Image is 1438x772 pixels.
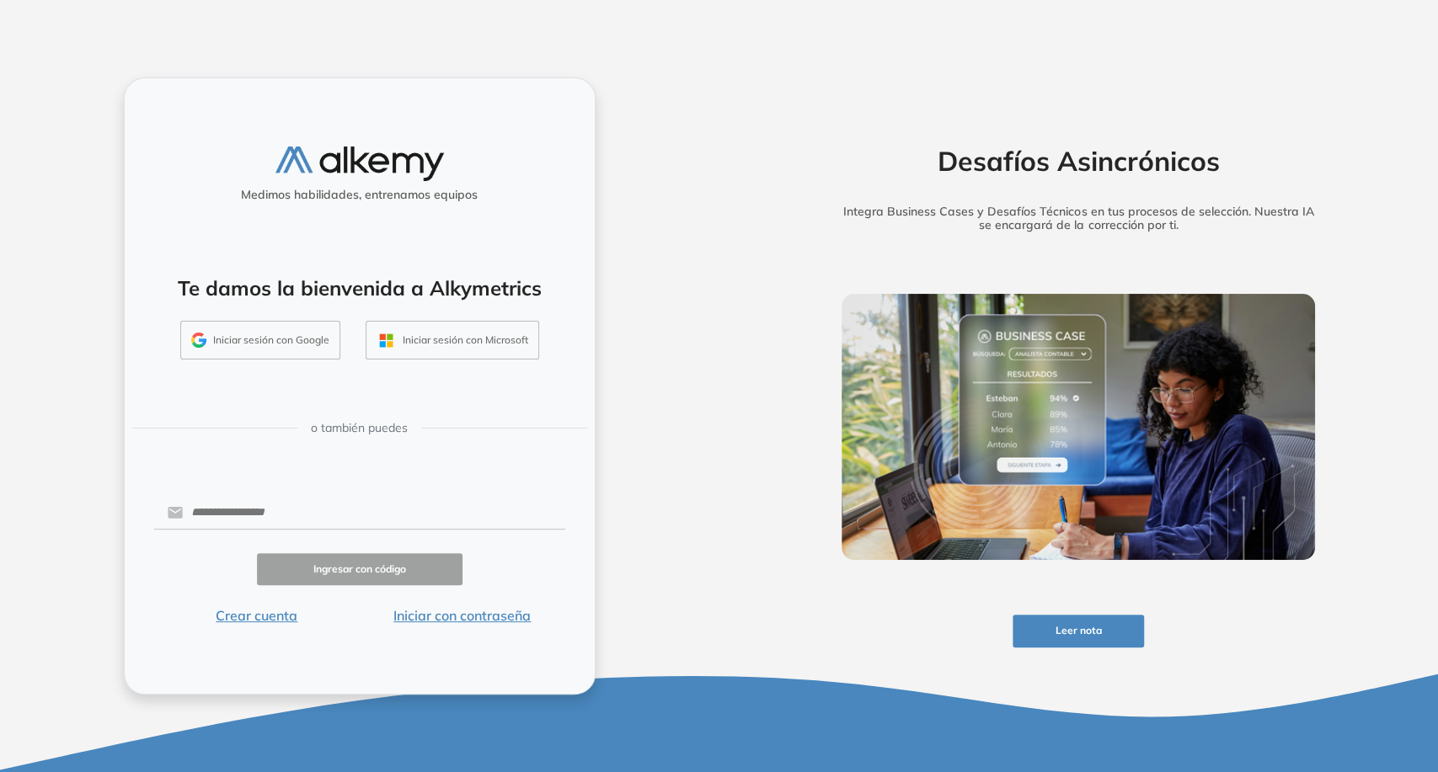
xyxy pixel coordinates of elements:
[257,553,462,586] button: Ingresar con código
[154,605,360,626] button: Crear cuenta
[1135,577,1438,772] div: Widget de chat
[191,333,206,348] img: GMAIL_ICON
[180,321,340,359] button: Iniciar sesión con Google
[311,419,408,437] span: o también puedes
[842,294,1315,560] img: img-more-info
[815,145,1341,177] h2: Desafíos Asincrónicos
[275,146,444,181] img: logo-alkemy
[377,331,396,350] img: OUTLOOK_ICON
[815,205,1341,233] h5: Integra Business Cases y Desafíos Técnicos en tus procesos de selección. Nuestra IA se encargará ...
[366,321,539,359] button: Iniciar sesión con Microsoft
[1135,577,1438,772] iframe: Chat Widget
[360,605,565,626] button: Iniciar con contraseña
[131,188,588,202] h5: Medimos habilidades, entrenamos equipos
[147,276,573,301] h4: Te damos la bienvenida a Alkymetrics
[1013,615,1144,647] button: Leer nota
